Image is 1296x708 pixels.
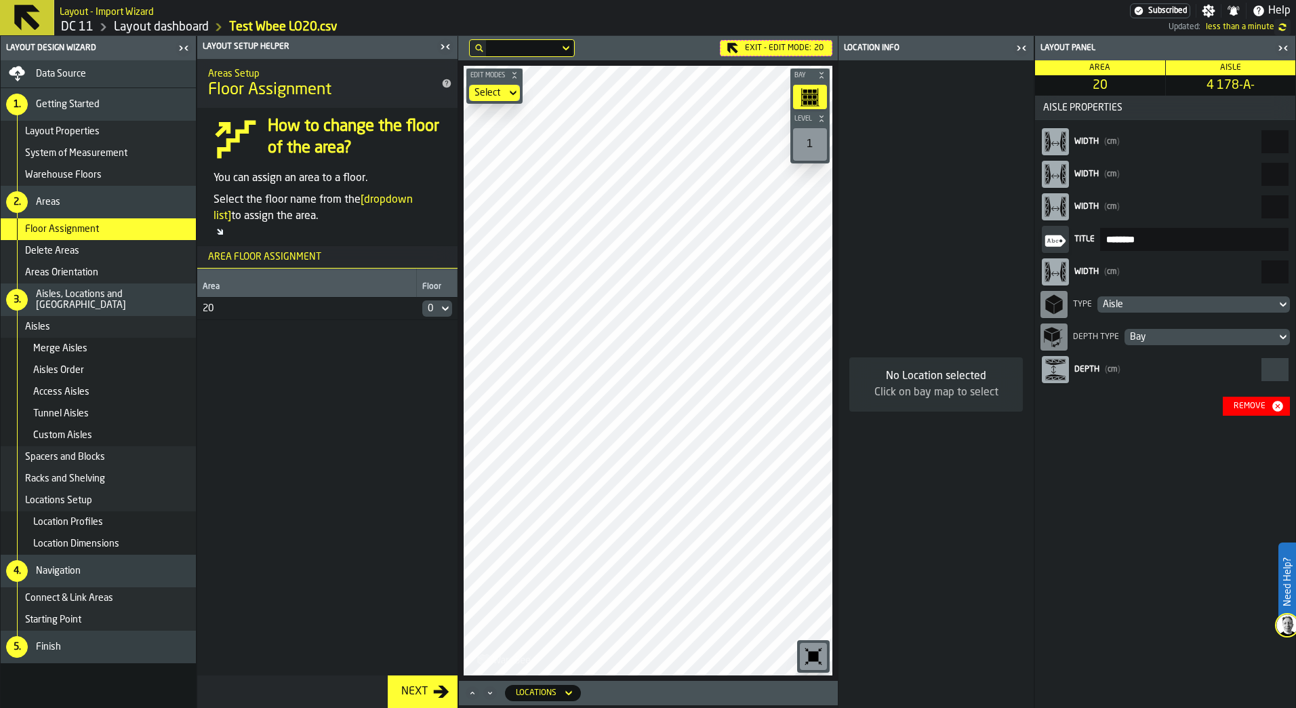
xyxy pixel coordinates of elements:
div: DropdownMenuValue-default-floor [422,300,452,317]
span: 4 178-A- [1169,78,1293,93]
span: Delete Areas [25,245,79,256]
li: menu Merge Aisles [1,338,196,359]
li: menu Racks and Shelving [1,468,196,490]
button: button- [790,112,830,125]
li: menu Aisles, Locations and Bays [1,283,196,316]
header: Layout Design Wizard [1,36,196,60]
div: 20 [203,303,411,314]
span: ( [1104,203,1107,211]
div: 4. [6,560,28,582]
span: Custom Aisles [33,430,92,441]
li: menu Getting Started [1,88,196,121]
div: Remove [1228,401,1271,411]
span: Navigation [36,566,81,576]
span: Merge Aisles [33,343,87,354]
div: DropdownMenuValue-none [474,87,501,98]
span: Aisles Order [33,365,84,376]
span: Getting Started [36,99,100,110]
span: ) [1117,203,1120,211]
li: menu Warehouse Floors [1,164,196,186]
span: Areas [36,197,60,208]
div: 5. [6,636,28,658]
span: cm [1104,268,1120,276]
label: button-toggle-Help [1247,3,1296,19]
h4: How to change the floor of the area? [268,116,441,159]
input: react-aria1011117879-:rhn: react-aria1011117879-:rhn: [1261,130,1289,153]
span: Aisle Properties [1038,102,1293,113]
span: Connect & Link Areas [25,593,113,604]
p: Select the floor name from the to assign the area. [214,192,441,224]
span: Width [1074,268,1099,276]
input: input-value-Title input-value-Title [1100,228,1289,251]
li: menu Finish [1,631,196,663]
label: react-aria1011117879-:ri7: [1040,191,1290,223]
span: Warehouse Floors [25,170,102,180]
div: Layout Design Wizard [3,43,174,53]
div: Menu Subscription [1130,3,1190,18]
span: 20 [814,43,824,53]
div: No Location selected [860,368,1012,385]
span: [dropdown list] [214,195,413,222]
h3: title-section-Area Floor assignment [197,246,458,269]
div: Layout Setup Helper [200,42,436,52]
span: ( [1104,268,1107,276]
li: menu Location Profiles [1,511,196,533]
li: menu Custom Aisles [1,425,196,446]
div: Depth TypeDropdownMenuValue-bay [1040,321,1290,353]
span: Access Aisles [33,387,89,397]
span: Location Profiles [33,517,103,528]
li: menu Floor Assignment [1,218,196,240]
label: Need Help? [1280,544,1295,620]
button: button- [1035,96,1295,120]
div: button-toolbar-undefined [790,82,830,112]
header: Layout panel [1035,36,1295,60]
div: Floor [422,282,451,294]
div: 2. [6,191,28,213]
li: menu Aisles [1,316,196,338]
span: Level [792,115,815,123]
span: ) [1117,170,1120,178]
li: menu Starting Point [1,609,196,631]
span: Racks and Shelving [25,473,105,484]
li: menu System of Measurement [1,142,196,164]
div: button-toolbar-undefined [797,640,830,673]
span: cm [1105,366,1120,374]
h2: Sub Title [208,66,425,79]
div: Layout panel [1038,43,1274,53]
li: menu Locations Setup [1,490,196,511]
span: Area [1089,64,1110,72]
span: Floor Assignment [208,79,331,101]
li: menu Areas Orientation [1,262,196,283]
span: System of Measurement [25,148,127,159]
header: Layout Setup Helper [197,36,458,59]
div: title-Floor Assignment [197,59,458,108]
div: DropdownMenuValue-default-floor [428,303,433,314]
label: button-toggle-Close me [1274,40,1293,56]
span: Layout Properties [25,126,100,137]
div: DropdownMenuValue-bay [1130,332,1271,342]
div: Location Info [841,43,1012,53]
li: menu Delete Areas [1,240,196,262]
li: menu Location Dimensions [1,533,196,555]
span: Width [1074,203,1099,211]
span: ) [1117,138,1120,146]
nav: Breadcrumb [60,19,614,35]
div: input-question-How to change the floor of the area? [203,116,452,159]
span: Floor Assignment [25,224,99,235]
li: menu Data Source [1,60,196,88]
span: cm [1104,170,1120,178]
label: react-aria1011117879-:rig: [1040,353,1290,386]
div: 1 [793,128,827,161]
span: ( [1105,366,1108,374]
header: Location Info [838,36,1034,60]
a: link-to-/wh/i/2e91095d-d0fa-471d-87cf-b9f7f81665fc/designer [114,20,209,35]
a: logo-header [466,646,543,673]
div: Type [1070,300,1095,309]
div: Click on bay map to select [860,385,1012,401]
span: Updated: [1169,22,1200,32]
li: menu Access Aisles [1,381,196,403]
div: DropdownMenuValue- [1103,299,1271,310]
div: hide filter [475,44,483,52]
li: menu Navigation [1,555,196,587]
div: DropdownMenuValue-none [469,85,520,101]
